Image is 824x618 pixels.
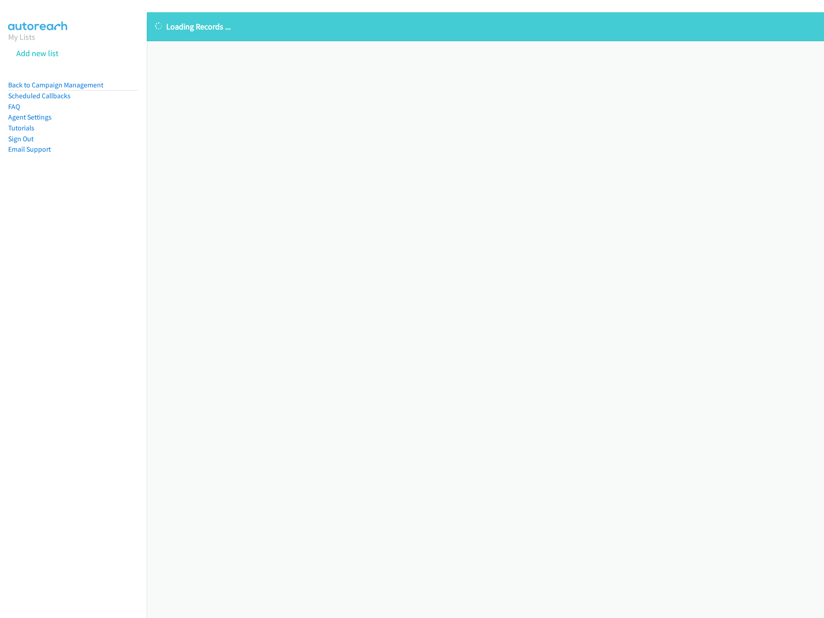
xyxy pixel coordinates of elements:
a: FAQ [8,102,20,111]
a: Sign Out [8,134,34,143]
a: Email Support [8,145,51,153]
a: My Lists [8,32,35,42]
a: Add new list [16,48,58,58]
p: Loading Records ... [155,20,816,33]
a: Scheduled Callbacks [8,91,71,100]
a: Back to Campaign Management [8,81,103,89]
a: Tutorials [8,124,34,132]
a: Agent Settings [8,113,52,121]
